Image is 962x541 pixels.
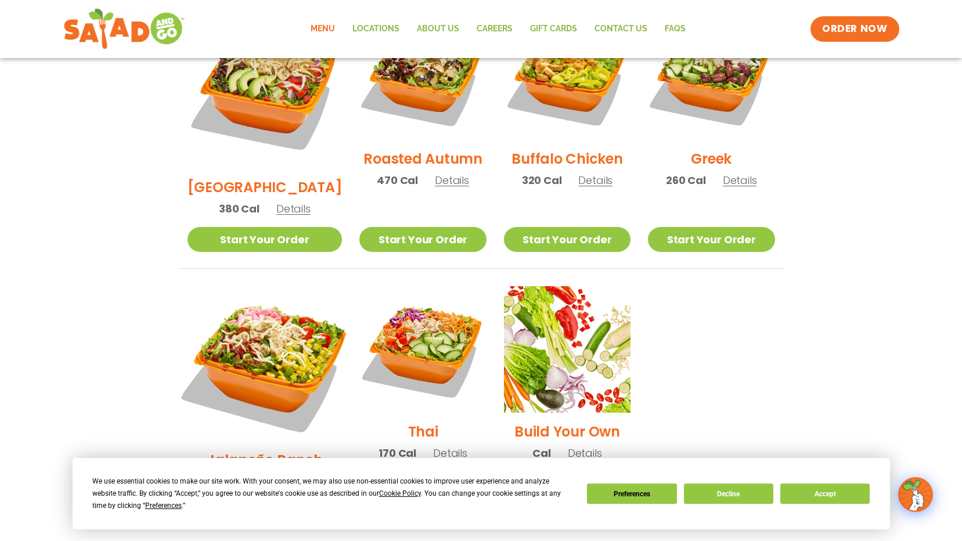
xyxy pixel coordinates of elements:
h2: [GEOGRAPHIC_DATA] [188,177,343,197]
a: Start Your Order [188,227,343,252]
span: ORDER NOW [822,22,887,36]
h2: Build Your Own [514,421,620,442]
span: Details [276,201,311,216]
span: Details [568,446,602,460]
span: Details [433,446,467,460]
a: GIFT CARDS [521,16,586,42]
img: Product photo for Jalapeño Ranch Salad [174,273,355,455]
span: 170 Cal [379,445,416,461]
img: Product photo for Buffalo Chicken Salad [504,13,630,140]
span: 380 Cal [219,201,260,217]
a: Contact Us [586,16,656,42]
a: Start Your Order [504,227,630,252]
a: ORDER NOW [810,16,899,42]
button: Accept [780,484,870,504]
nav: Menu [302,16,694,42]
button: Decline [684,484,773,504]
img: new-SAG-logo-768×292 [63,6,186,52]
span: 260 Cal [666,172,706,188]
a: Menu [302,16,344,42]
div: We use essential cookies to make our site work. With your consent, we may also use non-essential ... [92,475,573,512]
img: wpChatIcon [899,478,932,511]
img: Product photo for Greek Salad [648,13,774,140]
span: Details [435,173,469,187]
h2: Greek [691,149,732,169]
img: Product photo for Roasted Autumn Salad [359,13,486,140]
a: Start Your Order [648,227,774,252]
div: Cookie Consent Prompt [73,458,890,529]
span: Cookie Policy [379,489,421,497]
h2: Jalapeño Ranch [207,450,323,470]
a: FAQs [656,16,694,42]
span: 470 Cal [377,172,418,188]
h2: Roasted Autumn [363,149,482,169]
button: Preferences [587,484,676,504]
a: About Us [408,16,468,42]
a: Locations [344,16,408,42]
a: Start Your Order [359,227,486,252]
img: Product photo for Build Your Own [504,286,630,413]
h2: Buffalo Chicken [511,149,622,169]
img: Product photo for BBQ Ranch Salad [188,13,343,168]
span: Details [578,173,612,187]
a: Careers [468,16,521,42]
span: Cal [532,445,550,461]
img: Product photo for Thai Salad [359,286,486,413]
span: Details [723,173,757,187]
span: 320 Cal [522,172,562,188]
h2: Thai [408,421,438,442]
span: Preferences [145,502,182,510]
